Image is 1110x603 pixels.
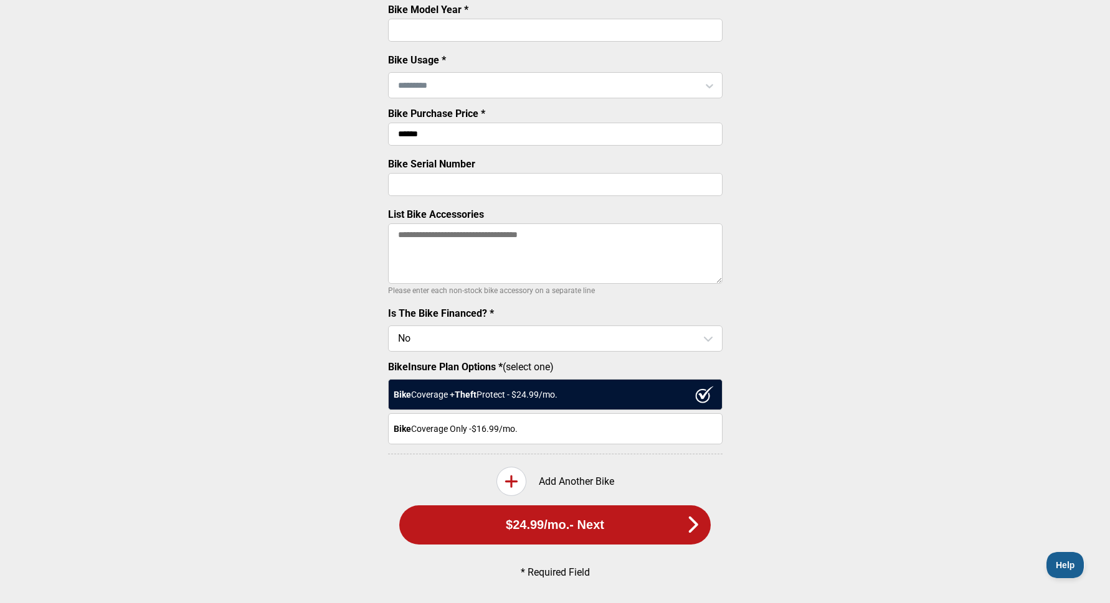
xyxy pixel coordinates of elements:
[388,467,723,496] div: Add Another Bike
[544,518,569,532] span: /mo.
[388,158,475,170] label: Bike Serial Number
[399,505,711,545] button: $24.99/mo.- Next
[388,379,723,410] div: Coverage + Protect - $ 24.99 /mo.
[695,386,714,403] img: ux1sgP1Haf775SAghJI38DyDlYP+32lKFAAAAAElFTkSuQmCC
[388,108,485,119] label: Bike Purchase Price *
[394,424,411,434] strong: Bike
[388,307,494,319] label: Is The Bike Financed? *
[394,390,411,400] strong: Bike
[388,361,503,373] strong: BikeInsure Plan Options *
[455,390,477,400] strong: Theft
[388,208,484,220] label: List Bike Accessories
[1046,552,1085,578] iframe: Toggle Customer Support
[388,413,723,444] div: Coverage Only - $16.99 /mo.
[388,361,723,373] label: (select one)
[388,4,468,16] label: Bike Model Year *
[409,566,701,578] p: * Required Field
[388,283,723,298] p: Please enter each non-stock bike accessory on a separate line
[388,54,446,66] label: Bike Usage *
